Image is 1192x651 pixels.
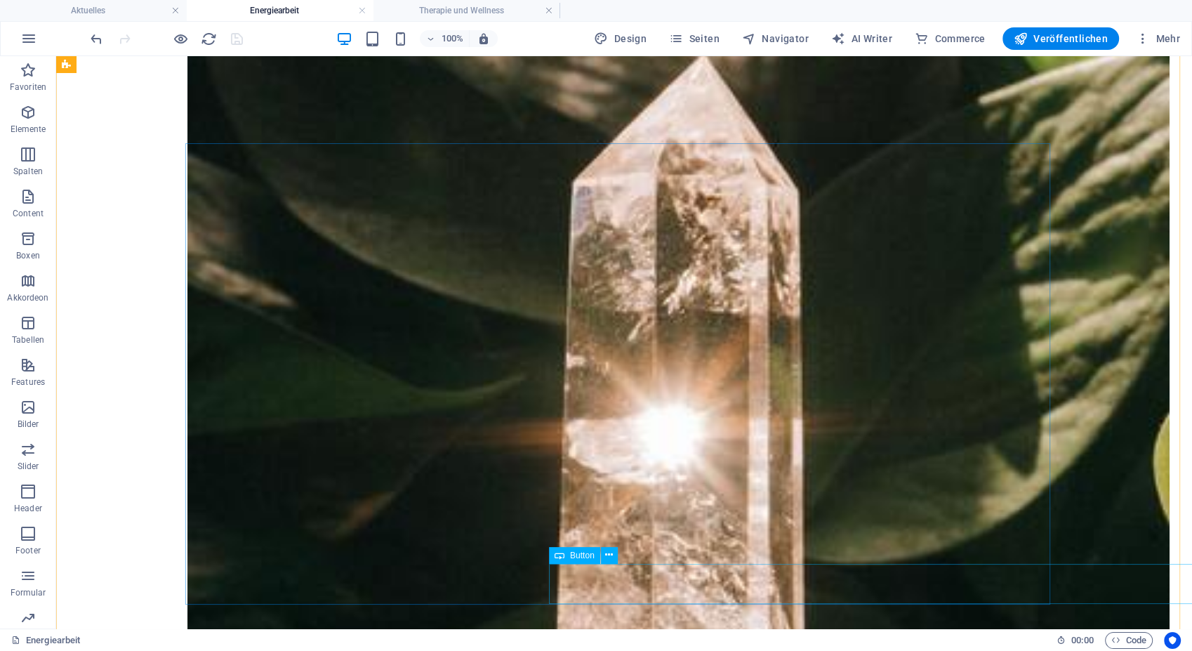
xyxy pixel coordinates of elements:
span: : [1081,635,1083,645]
p: Akkordeon [7,292,48,303]
h4: Energiearbeit [187,3,373,18]
p: Spalten [13,166,43,177]
p: Boxen [16,250,40,261]
span: Button [570,551,595,560]
i: Rückgängig: Text ändern (Strg+Z) [88,31,105,47]
button: Veröffentlichen [1002,27,1119,50]
div: Design (Strg+Alt+Y) [588,27,652,50]
button: Code [1105,632,1153,649]
button: Navigator [736,27,814,50]
span: 00 00 [1071,632,1093,649]
button: Seiten [663,27,725,50]
p: Header [14,503,42,514]
p: Favoriten [10,81,46,93]
span: Mehr [1136,32,1180,46]
h4: Therapie und Wellness [373,3,560,18]
button: Klicke hier, um den Vorschau-Modus zu verlassen [172,30,189,47]
p: Elemente [11,124,46,135]
i: Bei Größenänderung Zoomstufe automatisch an das gewählte Gerät anpassen. [477,32,490,45]
button: AI Writer [826,27,898,50]
span: AI Writer [831,32,892,46]
button: Mehr [1130,27,1186,50]
span: Navigator [742,32,809,46]
button: Commerce [909,27,991,50]
p: Features [11,376,45,388]
button: Usercentrics [1164,632,1181,649]
span: Design [594,32,647,46]
p: Tabellen [12,334,44,346]
button: reload [200,30,217,47]
p: Slider [18,461,39,472]
h6: 100% [441,30,463,47]
p: Bilder [18,419,39,430]
span: Veröffentlichen [1014,32,1108,46]
button: 100% [420,30,470,47]
span: Code [1111,632,1146,649]
p: Footer [15,545,41,556]
button: Design [588,27,652,50]
span: Commerce [915,32,986,46]
span: Seiten [669,32,720,46]
a: Klick, um Auswahl aufzuheben. Doppelklick öffnet Seitenverwaltung [11,632,80,649]
p: Content [13,208,44,219]
i: Seite neu laden [201,31,217,47]
button: undo [88,30,105,47]
h6: Session-Zeit [1057,632,1094,649]
p: Formular [11,587,46,598]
